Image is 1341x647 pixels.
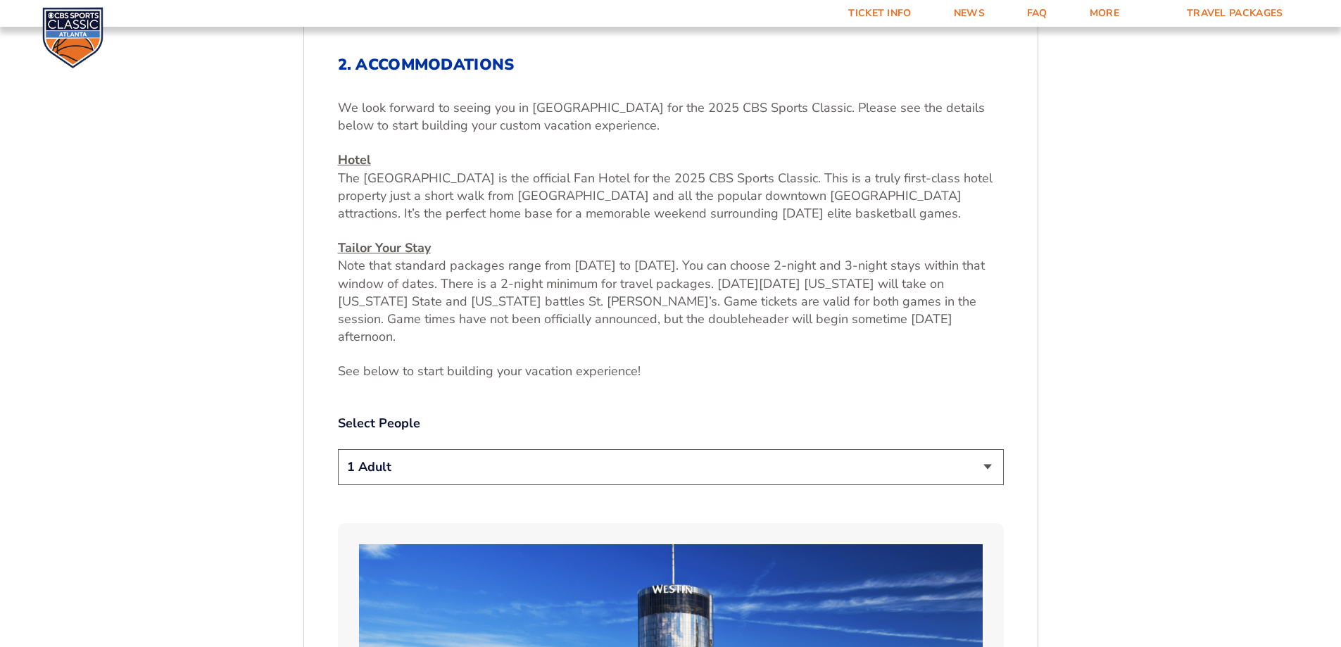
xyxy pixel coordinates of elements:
[338,151,371,168] u: Hotel
[42,7,103,68] img: CBS Sports Classic
[338,239,1004,346] p: Note that standard packages range from [DATE] to [DATE]. You can choose 2-night and 3-night stays...
[338,239,431,256] u: Tailor Your Stay
[338,151,1004,222] p: The [GEOGRAPHIC_DATA] is the official Fan Hotel for the 2025 CBS Sports Classic. This is a truly ...
[338,363,1004,380] p: See below to start building your vacation experience!
[338,56,1004,74] h2: 2. Accommodations
[338,415,1004,432] label: Select People
[338,99,1004,134] p: We look forward to seeing you in [GEOGRAPHIC_DATA] for the 2025 CBS Sports Classic. Please see th...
